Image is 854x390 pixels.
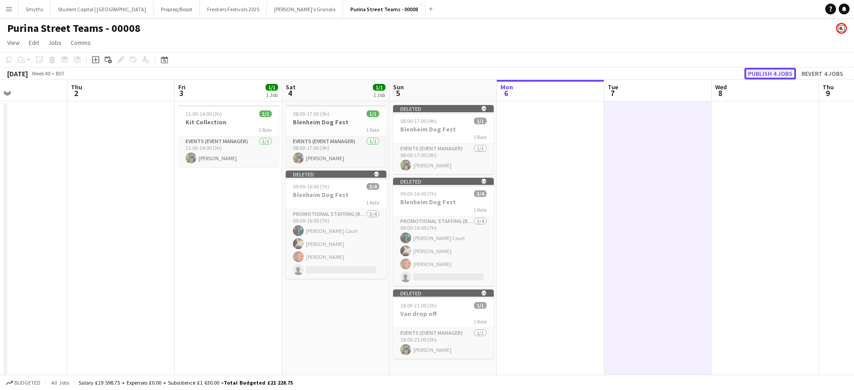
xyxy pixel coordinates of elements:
span: Total Budgeted £21 228.75 [224,379,293,386]
app-user-avatar: Bounce Activations Ltd [836,23,847,34]
span: 7 [606,88,618,98]
span: 1 Role [366,199,379,206]
span: View [7,39,20,47]
a: View [4,37,23,48]
button: Purina Street Teams - 00008 [343,0,425,18]
span: 09:00-16:00 (7h) [293,183,329,190]
span: 1/1 [474,302,487,309]
span: 6 [499,88,513,98]
span: 1 Role [473,134,487,140]
a: Jobs [44,37,65,48]
span: Thu [823,83,834,91]
span: Budgeted [14,380,40,386]
div: BST [56,70,65,77]
app-card-role: Promotional Staffing (Brand Ambassadors)3/409:00-16:00 (7h)[PERSON_NAME] Court[PERSON_NAME][PERSO... [286,209,386,279]
div: Salary £19 598.75 + Expenses £0.00 + Subsistence £1 630.00 = [79,379,293,386]
span: Wed [715,83,727,91]
app-job-card: 11:00-14:00 (3h)1/1Kit Collection1 RoleEvents (Event Manager)1/111:00-14:00 (3h)[PERSON_NAME] [178,105,279,167]
span: 1 Role [366,127,379,133]
button: Student Capitol | [GEOGRAPHIC_DATA] [51,0,154,18]
span: All jobs [49,379,71,386]
span: 08:00-17:00 (9h) [400,118,437,124]
span: 8 [714,88,727,98]
span: Mon [500,83,513,91]
span: 1 Role [473,206,487,213]
span: 1/1 [367,110,379,117]
div: [DATE] [7,69,28,78]
span: 4 [284,88,296,98]
span: 1/1 [259,110,272,117]
span: 1/1 [265,84,278,91]
a: Edit [25,37,43,48]
button: Proprep/Boost [154,0,200,18]
h3: Blenheim Dog Fest [393,125,494,133]
h1: Purina Street Teams - 00008 [7,22,141,35]
app-card-role: Events (Event Manager)1/118:00-21:00 (3h)[PERSON_NAME] [393,328,494,359]
a: Comms [67,37,94,48]
span: 3/4 [367,183,379,190]
div: Deleted [286,171,386,178]
span: Thu [71,83,82,91]
span: Tue [608,83,618,91]
app-job-card: Deleted 09:00-16:00 (7h)3/4Blenheim Dog Fest1 RolePromotional Staffing (Brand Ambassadors)3/409:0... [393,178,494,286]
span: Jobs [48,39,62,47]
span: 3 [177,88,186,98]
span: 08:00-17:00 (9h) [293,110,329,117]
h3: Kit Collection [178,118,279,126]
span: Sun [393,83,404,91]
div: Deleted [393,178,494,185]
span: Week 40 [30,70,52,77]
span: Edit [29,39,39,47]
span: Fri [178,83,186,91]
span: 11:00-14:00 (3h) [186,110,222,117]
span: 09:00-16:00 (7h) [400,190,437,197]
h3: Blenheim Dog Fest [393,198,494,206]
span: 3/4 [474,190,487,197]
span: 1 Role [259,127,272,133]
span: 2 [70,88,82,98]
span: Sat [286,83,296,91]
span: 18:00-21:00 (3h) [400,302,437,309]
app-job-card: Deleted 09:00-16:00 (7h)3/4Blenheim Dog Fest1 RolePromotional Staffing (Brand Ambassadors)3/409:0... [286,171,386,279]
span: Comms [71,39,91,47]
span: 9 [821,88,834,98]
app-card-role: Promotional Staffing (Brand Ambassadors)3/409:00-16:00 (7h)[PERSON_NAME] Court[PERSON_NAME][PERSO... [393,216,494,286]
button: Publish 4 jobs [744,68,796,79]
app-job-card: Deleted 08:00-17:00 (9h)1/1Blenheim Dog Fest1 RoleEvents (Event Manager)1/108:00-17:00 (9h)[PERSO... [393,105,494,174]
div: 1 Job [373,92,385,98]
h3: Van drop off [393,310,494,318]
span: 5 [392,88,404,98]
div: Deleted [393,105,494,112]
app-job-card: 08:00-17:00 (9h)1/1Blenheim Dog Fest1 RoleEvents (Event Manager)1/108:00-17:00 (9h)[PERSON_NAME] [286,105,386,167]
button: Revert 4 jobs [798,68,847,79]
app-card-role: Events (Event Manager)1/111:00-14:00 (3h)[PERSON_NAME] [178,136,279,167]
button: Budgeted [4,378,42,388]
app-card-role: Events (Event Manager)1/108:00-17:00 (9h)[PERSON_NAME] [393,144,494,174]
app-card-role: Events (Event Manager)1/108:00-17:00 (9h)[PERSON_NAME] [286,136,386,167]
span: 1/1 [373,84,385,91]
button: Smyths [18,0,51,18]
div: 1 Job [266,92,278,98]
span: 1/1 [474,118,487,124]
app-job-card: Deleted 18:00-21:00 (3h)1/1Van drop off1 RoleEvents (Event Manager)1/118:00-21:00 (3h)[PERSON_NAME] [393,289,494,359]
h3: Blenheim Dog Fest [286,118,386,126]
button: Freshers Festivals 2025 [200,0,267,18]
div: Deleted [393,289,494,297]
button: [PERSON_NAME]'s Granola [267,0,343,18]
span: 1 Role [473,318,487,325]
h3: Blenheim Dog Fest [286,191,386,199]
